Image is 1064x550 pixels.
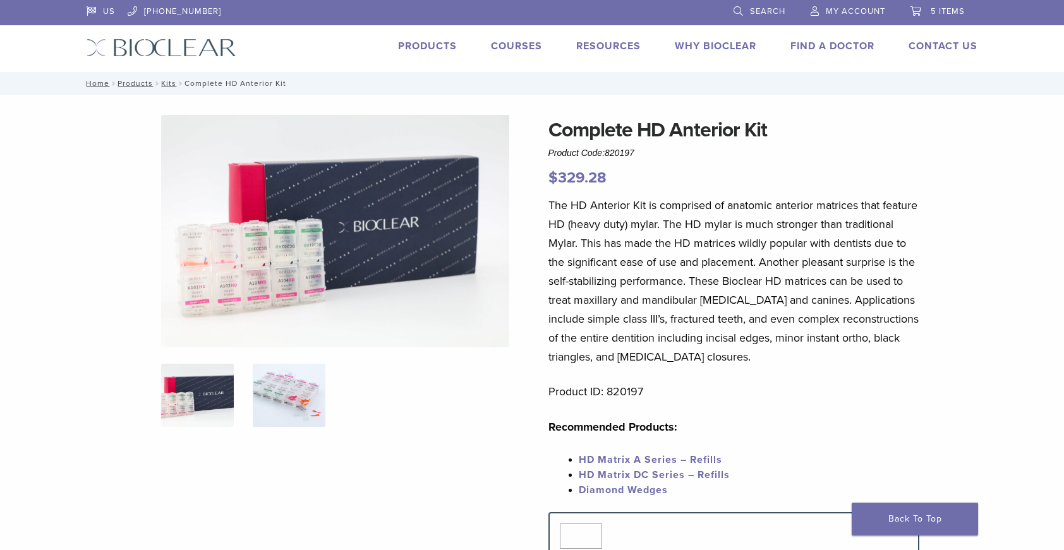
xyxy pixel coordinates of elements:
[398,40,457,52] a: Products
[579,469,730,481] a: HD Matrix DC Series – Refills
[548,115,920,145] h1: Complete HD Anterior Kit
[931,6,965,16] span: 5 items
[909,40,977,52] a: Contact Us
[852,503,978,535] a: Back To Top
[750,6,785,16] span: Search
[82,79,109,88] a: Home
[153,80,161,87] span: /
[491,40,542,52] a: Courses
[548,148,634,158] span: Product Code:
[826,6,885,16] span: My Account
[161,364,234,427] img: IMG_8088-1-324x324.jpg
[118,79,153,88] a: Products
[548,169,607,187] bdi: 329.28
[253,364,325,427] img: Complete HD Anterior Kit - Image 2
[161,79,176,88] a: Kits
[548,420,677,434] strong: Recommended Products:
[579,484,668,496] a: Diamond Wedges
[87,39,236,57] img: Bioclear
[576,40,641,52] a: Resources
[675,40,756,52] a: Why Bioclear
[605,148,634,158] span: 820197
[109,80,118,87] span: /
[548,196,920,366] p: The HD Anterior Kit is comprised of anatomic anterior matrices that feature HD (heavy duty) mylar...
[77,72,987,95] nav: Complete HD Anterior Kit
[176,80,184,87] span: /
[790,40,874,52] a: Find A Doctor
[548,382,920,401] p: Product ID: 820197
[579,453,722,466] a: HD Matrix A Series – Refills
[548,169,558,187] span: $
[161,115,510,347] img: IMG_8088 (1)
